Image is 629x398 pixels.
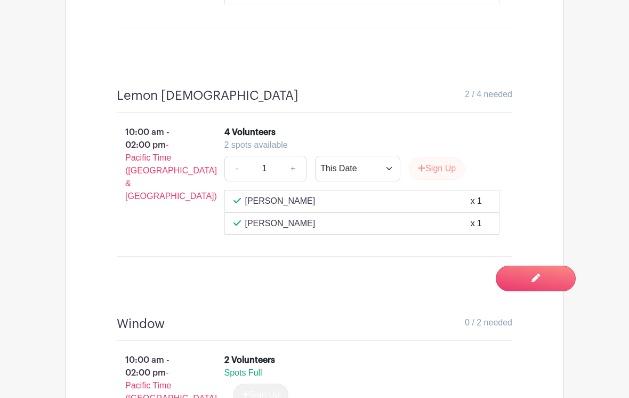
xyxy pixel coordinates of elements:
div: 2 spots available [224,139,491,152]
p: 10:00 am - 02:00 pm [100,122,207,207]
p: [PERSON_NAME] [245,195,316,208]
span: - Pacific Time ([GEOGRAPHIC_DATA] & [GEOGRAPHIC_DATA]) [125,140,217,201]
div: 4 Volunteers [224,126,276,139]
div: 2 Volunteers [224,354,275,367]
div: x 1 [471,195,482,208]
a: + [280,156,307,181]
span: 2 / 4 needed [465,88,512,101]
span: Spots Full [224,368,262,377]
span: 0 / 2 needed [465,316,512,329]
p: [PERSON_NAME] [245,217,316,230]
button: Sign Up [409,157,465,180]
h4: Window [117,316,165,332]
div: x 1 [471,217,482,230]
a: - [224,156,249,181]
h4: Lemon [DEMOGRAPHIC_DATA] [117,88,299,104]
